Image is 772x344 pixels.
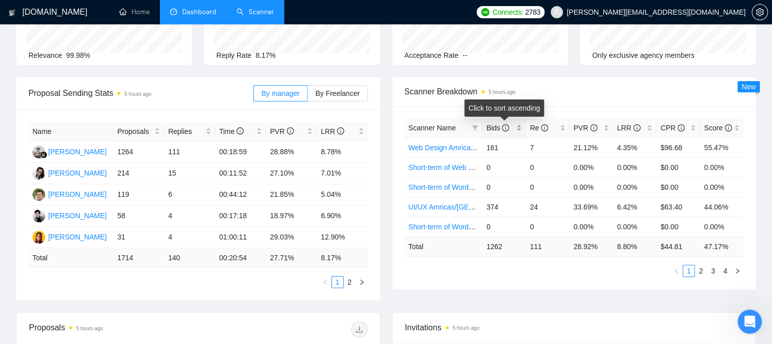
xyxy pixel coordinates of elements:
a: Short-term of WordPress Americas [409,183,518,191]
td: 111 [164,142,215,163]
td: 4 [164,205,215,227]
div: ✅ How To: Connect your agency to [DOMAIN_NAME] [15,226,188,256]
td: 15 [164,163,215,184]
td: 0.00% [700,177,744,197]
td: 7.01% [317,163,367,184]
td: 111 [526,236,569,256]
span: info-circle [287,127,294,134]
td: 27.10% [266,163,317,184]
div: [PERSON_NAME] [48,146,107,157]
a: AK[PERSON_NAME] [32,232,107,240]
td: Total [28,248,113,268]
span: Score [704,124,731,132]
th: Proposals [113,122,164,142]
div: [PERSON_NAME] [48,231,107,243]
td: 0 [526,177,569,197]
span: 2783 [525,7,541,18]
img: AK [32,231,45,244]
span: info-circle [725,124,732,131]
div: We typically reply in under a minute [21,173,170,184]
td: $0.00 [656,157,700,177]
span: Replies [168,126,203,137]
a: UI/UX Amricas/[GEOGRAPHIC_DATA]/[GEOGRAPHIC_DATA] [409,203,607,211]
div: [PERSON_NAME] [48,167,107,179]
button: right [731,265,744,277]
td: 00:17:18 [215,205,266,227]
td: 27.71 % [266,248,317,268]
span: CPR [660,124,684,132]
div: Send us a messageWe typically reply in under a minute [10,154,193,192]
li: 1 [331,276,344,288]
div: [PERSON_NAME] [48,189,107,200]
button: left [670,265,683,277]
td: 119 [113,184,164,205]
span: PVR [574,124,597,132]
img: logo [20,19,37,36]
span: LRR [321,127,344,135]
span: setting [752,8,767,16]
img: upwork-logo.png [481,8,489,16]
a: RF[PERSON_NAME] [32,147,107,155]
span: right [359,279,365,285]
td: 47.17 % [700,236,744,256]
span: Help [161,276,177,283]
span: PVR [270,127,294,135]
td: 0.00% [700,157,744,177]
td: 29.03% [266,227,317,248]
td: 00:11:52 [215,163,266,184]
img: OK [32,210,45,222]
div: ✅ How To: Connect your agency to [DOMAIN_NAME] [21,230,170,252]
span: Bids [486,124,509,132]
td: 21.12% [569,137,613,157]
a: Web Design Amricas/[GEOGRAPHIC_DATA] [409,144,550,152]
td: 4.35% [613,137,657,157]
td: 28.88% [266,142,317,163]
td: 7 [526,137,569,157]
span: New [742,83,756,91]
li: Next Page [356,276,368,288]
span: Reply Rate [216,51,251,59]
button: setting [752,4,768,20]
span: info-circle [678,124,685,131]
li: 3 [707,265,719,277]
td: 31 [113,227,164,248]
span: By Freelancer [315,89,359,97]
td: 44.06% [700,197,744,217]
li: Previous Page [319,276,331,288]
td: 18.97% [266,205,317,227]
span: Time [219,127,244,135]
img: PK [32,167,45,180]
a: 1 [683,265,694,277]
span: Only exclusive agency members [592,51,695,59]
td: 0.00% [569,157,613,177]
img: RF [32,146,45,158]
span: info-circle [337,127,344,134]
td: 1264 [113,142,164,163]
td: 6.90% [317,205,367,227]
th: Replies [164,122,215,142]
img: Profile image for Viktor [128,16,148,37]
td: 00:44:12 [215,184,266,205]
div: Click to sort ascending [464,99,544,117]
td: 12.90% [317,227,367,248]
td: 0 [526,157,569,177]
button: left [319,276,331,288]
img: Profile image for Dima [147,16,167,37]
time: 5 hours ago [124,91,151,97]
span: Home [22,276,45,283]
time: 5 hours ago [76,326,103,331]
span: Proposal Sending Stats [28,87,253,99]
span: info-circle [502,124,509,131]
div: Close [175,16,193,35]
span: Re [530,124,548,132]
span: By manager [261,89,299,97]
span: Invitations [405,321,744,334]
td: 0 [482,157,526,177]
a: homeHome [119,8,150,16]
td: 161 [482,137,526,157]
td: 0 [482,177,526,197]
div: Proposals [29,321,198,337]
td: $ 44.81 [656,236,700,256]
time: 5 hours ago [453,325,480,331]
a: 1 [332,277,343,288]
